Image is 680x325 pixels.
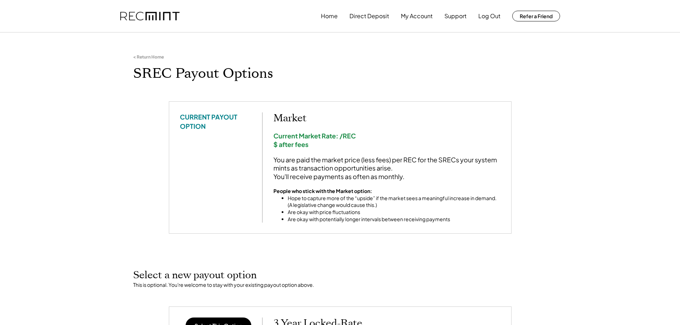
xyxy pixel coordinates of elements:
[288,216,500,223] li: Are okay with potentially longer intervals between receiving payments
[273,188,372,194] strong: People who stick with the Market option:
[120,12,180,21] img: recmint-logotype%403x.png
[133,269,547,281] h2: Select a new payout option
[273,112,500,125] h2: Market
[273,132,500,148] div: Current Market Rate: /REC $ after fees
[133,54,164,60] div: < Return Home
[401,9,433,23] button: My Account
[273,156,500,181] div: You are paid the market price (less fees) per REC for the SRECs your system mints as transaction ...
[478,9,500,23] button: Log Out
[349,9,389,23] button: Direct Deposit
[321,9,338,23] button: Home
[180,112,251,130] div: CURRENT PAYOUT OPTION
[512,11,560,21] button: Refer a Friend
[444,9,467,23] button: Support
[288,195,500,209] li: Hope to capture more of the “upside” if the market sees a meaningful increase in demand. (A legis...
[133,281,547,289] div: This is optional. You're welcome to stay with your existing payout option above.
[288,209,500,216] li: Are okay with price fluctuations
[133,65,547,82] h1: SREC Payout Options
